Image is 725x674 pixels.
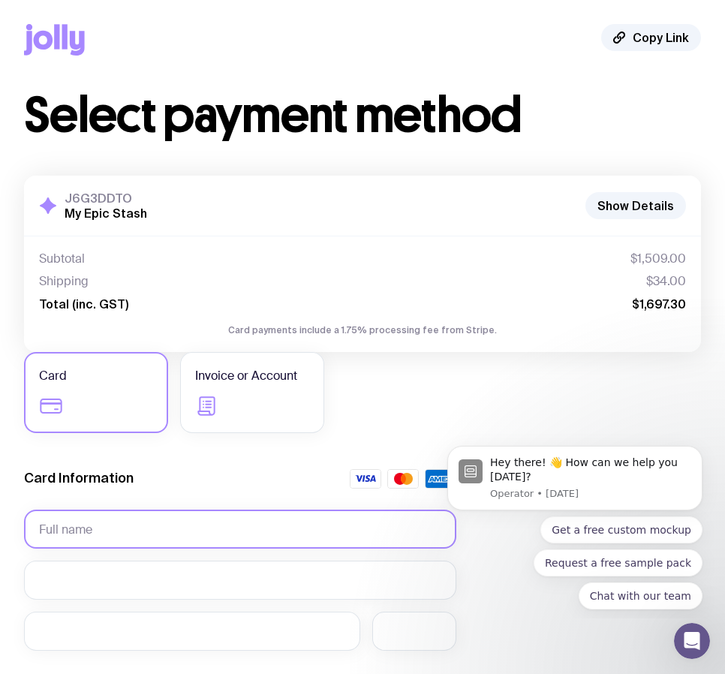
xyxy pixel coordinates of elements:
span: $1,509.00 [630,251,686,266]
iframe: Secure CVC input frame [387,624,441,638]
p: Card payments include a 1.75% processing fee from Stripe. [39,323,686,337]
button: Copy Link [601,24,701,51]
iframe: Secure card number input frame [39,573,441,587]
button: Show Details [585,192,686,219]
span: Total (inc. GST) [39,296,128,311]
span: Shipping [39,274,89,289]
h3: J6G3DDTO [65,191,147,206]
span: Invoice or Account [195,367,297,385]
span: Copy Link [633,30,689,45]
span: $34.00 [646,274,686,289]
iframe: Intercom notifications message [425,433,725,618]
input: Full name [24,510,456,549]
span: Subtotal [39,251,85,266]
span: Card [39,367,67,385]
span: $1,697.30 [632,296,686,311]
h2: My Epic Stash [65,206,147,221]
h1: Select payment method [24,92,701,140]
iframe: Intercom live chat [674,623,710,659]
iframe: Secure expiration date input frame [39,624,345,638]
label: Card Information [24,469,134,487]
